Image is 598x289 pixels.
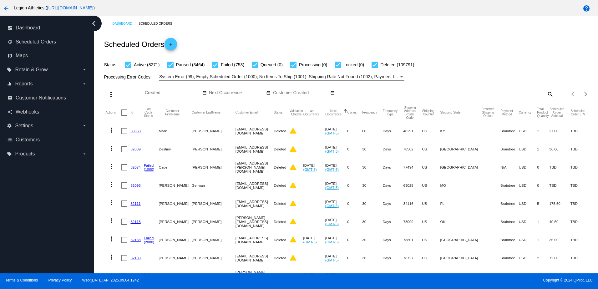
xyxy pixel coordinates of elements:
[159,267,192,285] mat-cell: Talon
[159,213,192,231] mat-cell: [PERSON_NAME]
[108,235,115,243] mat-icon: more_vert
[16,137,40,143] span: Customers
[383,158,403,176] mat-cell: Days
[519,267,537,285] mat-cell: USD
[16,95,66,101] span: Customer Notifications
[481,107,495,118] button: Change sorting for PreferredShippingOption
[325,176,347,195] mat-cell: [DATE]
[130,183,140,187] a: 82093
[422,267,440,285] mat-cell: US
[7,67,12,72] i: local_offer
[347,122,362,140] mat-cell: 0
[236,249,274,267] mat-cell: [EMAIL_ADDRESS][DOMAIN_NAME]
[274,238,286,242] span: Deleted
[347,195,362,213] mat-cell: 0
[8,107,87,117] a: share Webhooks
[304,278,593,282] span: Copyright © 2024 QPilot, LLC
[347,213,362,231] mat-cell: 0
[8,39,13,44] i: update
[303,231,325,249] mat-cell: [DATE]
[7,151,12,156] i: local_offer
[440,213,481,231] mat-cell: OK
[403,176,422,195] mat-cell: 63025
[209,90,265,95] input: Next Occurrence
[139,19,178,28] a: Scheduled Orders
[16,109,39,115] span: Webhooks
[16,39,56,45] span: Scheduled Orders
[549,122,570,140] mat-cell: 27.00
[570,158,591,176] mat-cell: TBD
[325,240,339,244] a: (GMT-5)
[274,256,286,260] span: Deleted
[236,122,274,140] mat-cell: [EMAIL_ADDRESS][DOMAIN_NAME]
[176,61,205,68] span: Paused (3464)
[134,61,160,68] span: Active (8271)
[325,213,347,231] mat-cell: [DATE]
[325,140,347,158] mat-cell: [DATE]
[145,90,201,95] input: Created
[108,163,115,170] mat-icon: more_vert
[440,158,481,176] mat-cell: [GEOGRAPHIC_DATA]
[383,122,403,140] mat-cell: Days
[325,222,339,226] a: (GMT-5)
[108,253,115,261] mat-icon: more_vert
[289,163,297,171] mat-icon: warning
[570,231,591,249] mat-cell: TBD
[8,135,87,145] a: people_outline Customers
[519,111,532,114] button: Change sorting for CurrencyIso
[325,158,347,176] mat-cell: [DATE]
[440,267,481,285] mat-cell: [GEOGRAPHIC_DATA]
[236,267,274,285] mat-cell: [PERSON_NAME][EMAIL_ADDRESS][DOMAIN_NAME]
[16,53,28,58] span: Maps
[202,91,207,96] mat-icon: date_range
[8,137,13,142] i: people_outline
[343,61,364,68] span: Locked (0)
[273,90,329,95] input: Customer Created
[159,231,192,249] mat-cell: [PERSON_NAME]
[380,61,414,68] span: Deleted (109791)
[8,23,87,33] a: dashboard Dashboard
[347,176,362,195] mat-cell: 0
[383,231,403,249] mat-cell: Days
[16,25,40,31] span: Dashboard
[15,151,35,157] span: Products
[519,176,537,195] mat-cell: USD
[289,127,297,134] mat-icon: warning
[422,176,440,195] mat-cell: US
[130,201,140,205] a: 82111
[325,122,347,140] mat-cell: [DATE]
[159,122,192,140] mat-cell: Mark
[82,151,87,156] i: arrow_drop_down
[8,51,87,61] a: map Maps
[325,204,339,208] a: (GMT-5)
[89,18,99,28] i: chevron_left
[549,213,570,231] mat-cell: 40.50
[192,249,236,267] mat-cell: [PERSON_NAME]
[104,62,118,67] span: Status:
[519,249,537,267] mat-cell: USD
[537,122,549,140] mat-cell: 1
[403,140,422,158] mat-cell: 78582
[236,195,274,213] mat-cell: [EMAIL_ADDRESS][DOMAIN_NAME]
[15,81,33,87] span: Reports
[325,185,339,190] a: (GMT-5)
[192,111,220,114] button: Change sorting for CustomerLastName
[8,95,13,100] i: email
[192,122,236,140] mat-cell: [PERSON_NAME]
[347,140,362,158] mat-cell: 0
[108,126,115,134] mat-icon: more_vert
[236,176,274,195] mat-cell: [EMAIL_ADDRESS][DOMAIN_NAME]
[15,123,33,129] span: Settings
[500,267,519,285] mat-cell: Braintree
[403,106,416,119] button: Change sorting for ShippingPostcode
[8,109,13,114] i: share
[274,183,286,187] span: Deleted
[500,122,519,140] mat-cell: Braintree
[500,195,519,213] mat-cell: Braintree
[362,213,383,231] mat-cell: 30
[236,158,274,176] mat-cell: [EMAIL_ADDRESS][PERSON_NAME][DOMAIN_NAME]
[549,158,570,176] mat-cell: TBD
[519,158,537,176] mat-cell: USD
[104,74,152,79] span: Processing Error Codes:
[303,167,317,171] a: (GMT-5)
